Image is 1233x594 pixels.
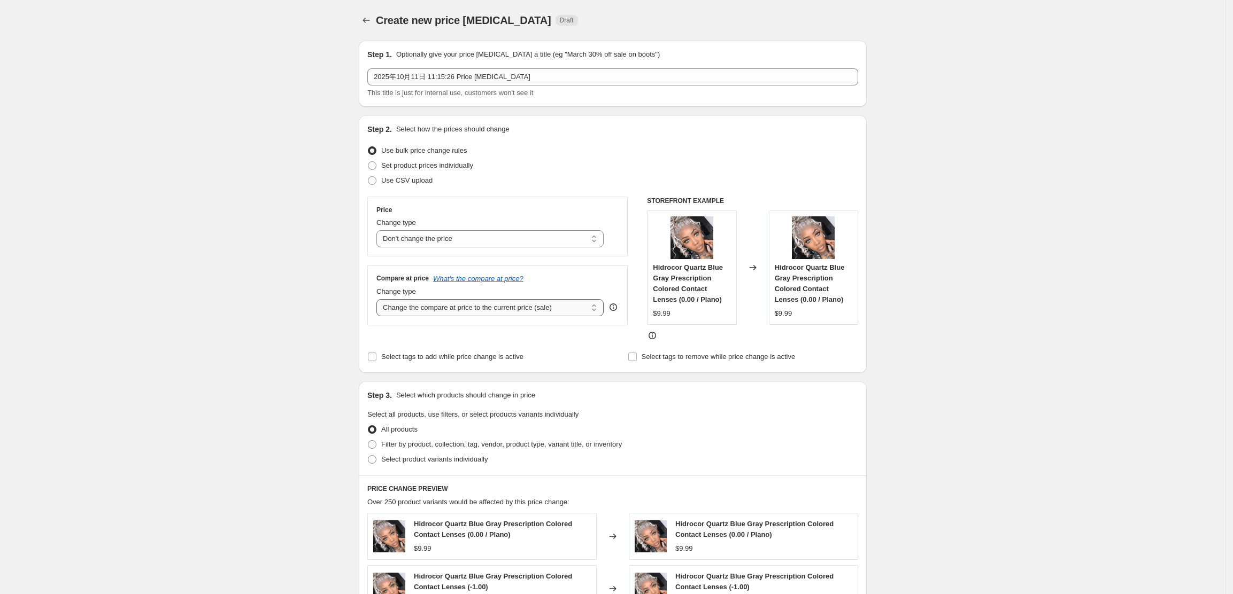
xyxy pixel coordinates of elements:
[642,353,796,361] span: Select tags to remove while price change is active
[367,484,858,493] h6: PRICE CHANGE PREVIEW
[433,275,523,283] button: What's the compare at price?
[376,287,416,295] span: Change type
[381,425,418,433] span: All products
[376,274,429,283] h3: Compare at price
[367,410,579,418] span: Select all products, use filters, or select products variants individually
[675,520,834,538] span: Hidrocor Quartz Blue Gray Prescription Colored Contact Lenses (0.00 / Plano)
[376,206,392,214] h3: Price
[653,263,723,303] span: Hidrocor Quartz Blue Gray Prescription Colored Contact Lenses (0.00 / Plano)
[381,161,473,169] span: Set product prices individually
[396,49,660,60] p: Optionally give your price [MEDICAL_DATA] a title (eg "March 30% off sale on boots")
[775,263,845,303] span: Hidrocor Quartz Blue Gray Prescription Colored Contact Lenses (0.00 / Plano)
[367,68,858,85] input: 30% off holiday sale
[675,572,834,591] span: Hidrocor Quartz Blue Gray Prescription Colored Contact Lenses (-1.00)
[775,308,792,319] div: $9.99
[381,455,488,463] span: Select product variants individually
[671,216,713,259] img: f11c3295859306ad51de07a2e3925dfc_b9b9fc5c-cc1a-4d75-ba0f-d5756ccc1bda_80x.png
[792,216,835,259] img: f11c3295859306ad51de07a2e3925dfc_b9b9fc5c-cc1a-4d75-ba0f-d5756ccc1bda_80x.png
[396,124,510,135] p: Select how the prices should change
[381,440,622,448] span: Filter by product, collection, tag, vendor, product type, variant title, or inventory
[381,146,467,154] span: Use bulk price change rules
[653,308,671,319] div: $9.99
[367,498,569,506] span: Over 250 product variants would be affected by this price change:
[376,14,551,26] span: Create new price [MEDICAL_DATA]
[608,302,619,312] div: help
[373,520,405,552] img: f11c3295859306ad51de07a2e3925dfc_b9b9fc5c-cc1a-4d75-ba0f-d5756ccc1bda_80x.png
[381,353,523,361] span: Select tags to add while price change is active
[675,543,693,554] div: $9.99
[367,390,392,401] h2: Step 3.
[414,543,431,554] div: $9.99
[414,572,572,591] span: Hidrocor Quartz Blue Gray Prescription Colored Contact Lenses (-1.00)
[367,124,392,135] h2: Step 2.
[414,520,572,538] span: Hidrocor Quartz Blue Gray Prescription Colored Contact Lenses (0.00 / Plano)
[367,49,392,60] h2: Step 1.
[560,16,574,25] span: Draft
[647,197,858,205] h6: STOREFRONT EXAMPLE
[359,13,374,28] button: Price change jobs
[381,176,433,184] span: Use CSV upload
[396,390,535,401] p: Select which products should change in price
[376,218,416,226] span: Change type
[635,520,667,552] img: f11c3295859306ad51de07a2e3925dfc_b9b9fc5c-cc1a-4d75-ba0f-d5756ccc1bda_80x.png
[367,89,533,97] span: This title is just for internal use, customers won't see it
